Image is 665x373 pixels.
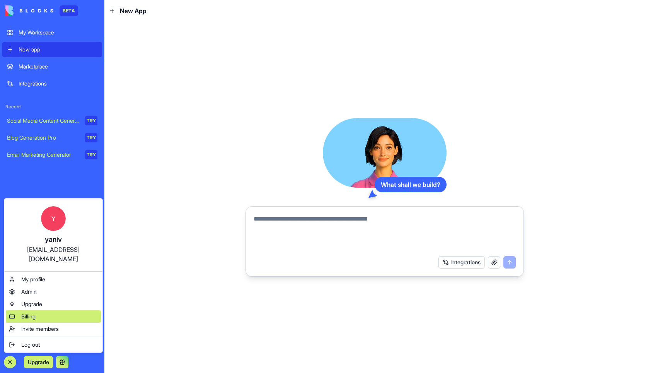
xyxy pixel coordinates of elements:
div: TRY [85,150,97,159]
div: Social Media Content Generator [7,117,80,125]
a: Billing [6,310,101,323]
a: Invite members [6,323,101,335]
span: Upgrade [21,300,42,308]
div: Email Marketing Generator [7,151,80,159]
div: yaniv [12,234,95,245]
span: Recent [2,104,102,110]
a: Upgrade [6,298,101,310]
div: [EMAIL_ADDRESS][DOMAIN_NAME] [12,245,95,263]
a: Admin [6,286,101,298]
span: Invite members [21,325,59,333]
span: Billing [21,313,36,320]
div: TRY [85,133,97,142]
span: My profile [21,275,45,283]
span: Admin [21,288,37,296]
a: My profile [6,273,101,286]
span: Y [41,206,66,231]
div: Blog Generation Pro [7,134,80,142]
a: Yyaniv[EMAIL_ADDRESS][DOMAIN_NAME] [6,200,101,270]
div: TRY [85,116,97,125]
span: Log out [21,341,40,349]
